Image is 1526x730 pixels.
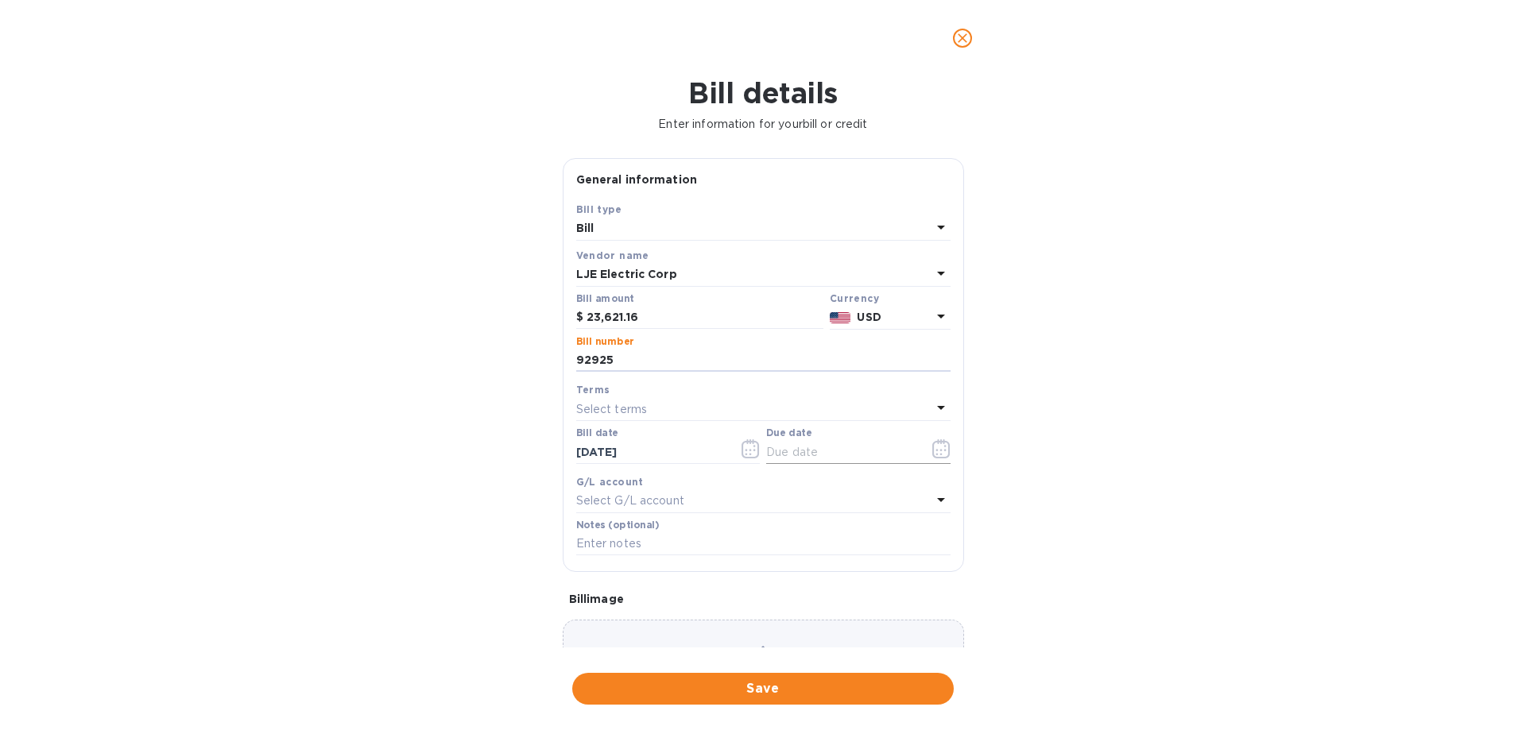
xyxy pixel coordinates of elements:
[576,440,726,464] input: Select date
[576,337,633,346] label: Bill number
[585,679,941,698] span: Save
[576,520,660,530] label: Notes (optional)
[576,492,684,509] p: Select G/L account
[766,440,916,464] input: Due date
[13,116,1513,133] p: Enter information for your bill or credit
[576,429,618,438] label: Bill date
[13,76,1513,110] h1: Bill details
[572,673,954,705] button: Save
[576,476,644,488] b: G/L account
[587,306,823,330] input: $ Enter bill amount
[576,306,587,330] div: $
[943,19,982,57] button: close
[766,429,811,438] label: Due date
[576,401,648,418] p: Select terms
[576,294,633,303] label: Bill amount
[830,292,879,304] b: Currency
[576,173,698,186] b: General information
[576,203,622,215] b: Bill type
[857,311,881,323] b: USD
[576,222,595,234] b: Bill
[576,532,951,556] input: Enter notes
[576,268,677,280] b: LJE Electric Corp
[576,249,649,261] b: Vendor name
[576,384,610,396] b: Terms
[576,349,951,373] input: Enter bill number
[569,591,958,607] p: Bill image
[830,312,851,323] img: USD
